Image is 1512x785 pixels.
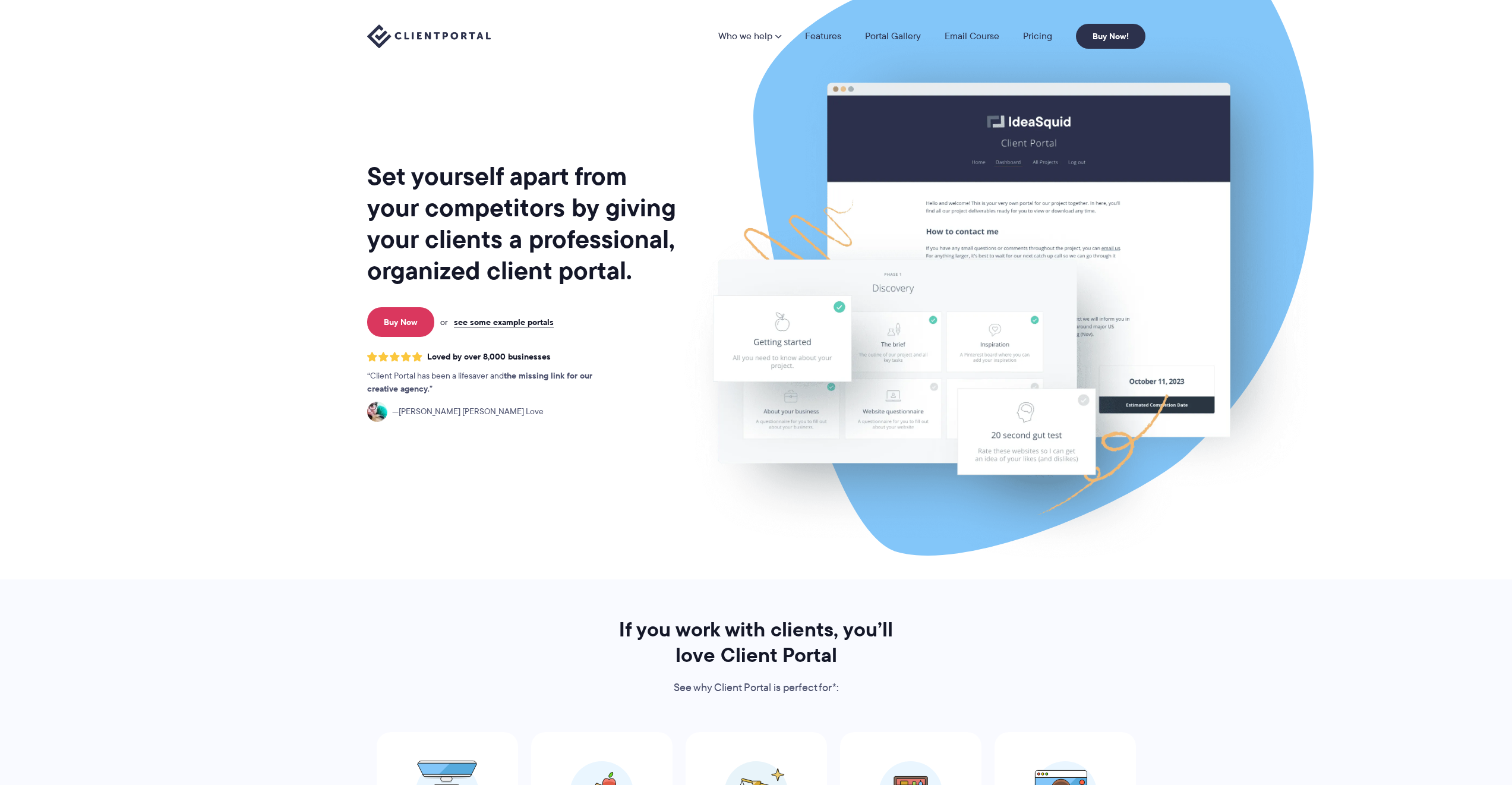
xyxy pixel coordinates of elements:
a: Email Course [945,31,999,41]
p: Client Portal has been a lifesaver and . [367,370,617,396]
strong: the missing link for our creative agency [367,369,592,395]
a: Buy Now! [1076,24,1145,49]
a: Who we help [718,31,781,41]
a: Pricing [1023,31,1052,41]
p: See why Client Portal is perfect for*: [603,679,910,697]
span: [PERSON_NAME] [PERSON_NAME] Love [392,405,544,418]
a: see some example portals [454,317,554,327]
h2: If you work with clients, you’ll love Client Portal [603,617,910,668]
a: Portal Gallery [865,31,921,41]
span: or [440,317,448,327]
a: Features [805,31,841,41]
h1: Set yourself apart from your competitors by giving your clients a professional, organized client ... [367,160,678,286]
span: Loved by over 8,000 businesses [427,352,551,362]
a: Buy Now [367,307,434,337]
